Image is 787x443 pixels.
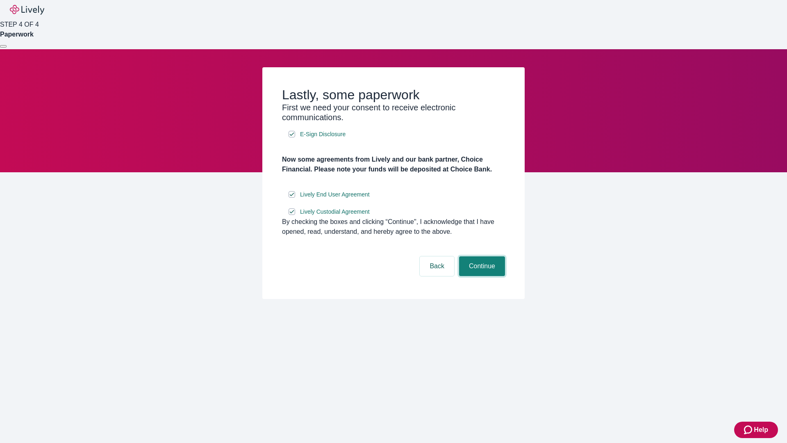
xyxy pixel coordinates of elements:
button: Back [420,256,454,276]
svg: Zendesk support icon [744,425,754,435]
span: E-Sign Disclosure [300,130,346,139]
span: Lively End User Agreement [300,190,370,199]
a: e-sign disclosure document [298,129,347,139]
div: By checking the boxes and clicking “Continue", I acknowledge that I have opened, read, understand... [282,217,505,237]
a: e-sign disclosure document [298,190,371,200]
img: Lively [10,5,44,15]
a: e-sign disclosure document [298,207,371,217]
span: Lively Custodial Agreement [300,208,370,216]
h2: Lastly, some paperwork [282,87,505,103]
h4: Now some agreements from Lively and our bank partner, Choice Financial. Please note your funds wi... [282,155,505,174]
button: Continue [459,256,505,276]
span: Help [754,425,768,435]
h3: First we need your consent to receive electronic communications. [282,103,505,122]
button: Zendesk support iconHelp [734,422,778,438]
